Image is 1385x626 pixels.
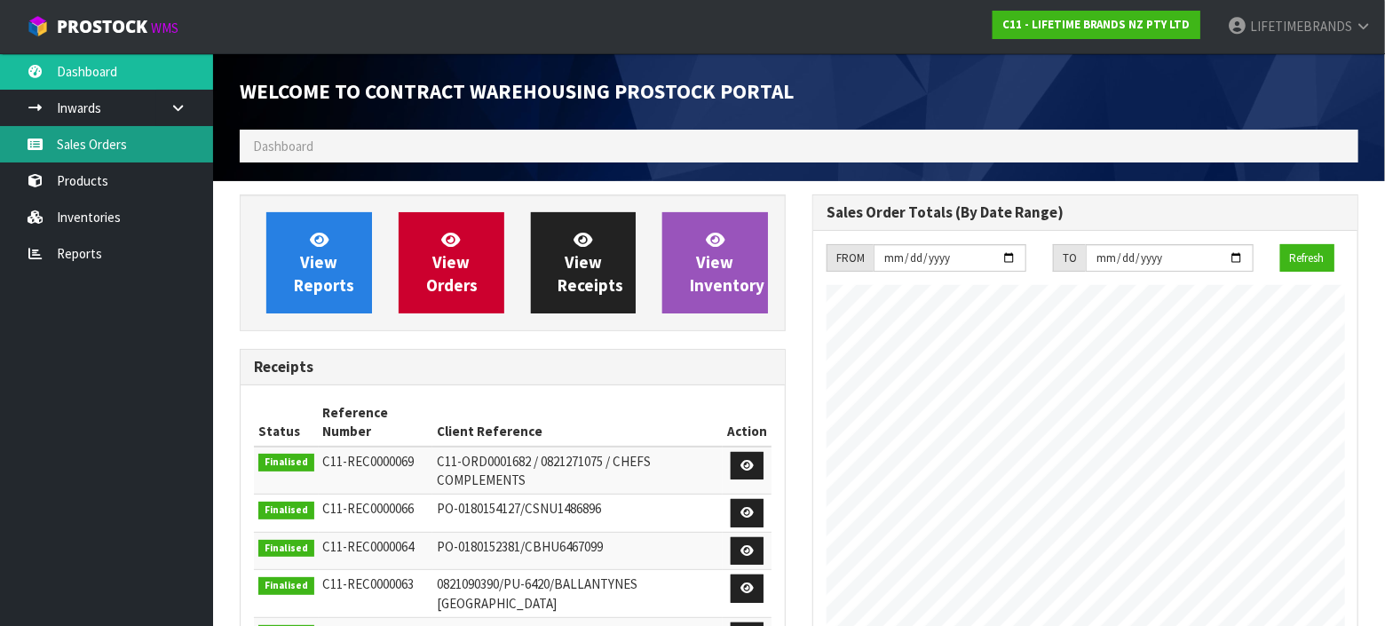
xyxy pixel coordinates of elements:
[558,229,624,296] span: View Receipts
[1280,244,1334,273] button: Refresh
[254,359,772,376] h3: Receipts
[1002,17,1191,32] strong: C11 - LIFETIME BRANDS NZ PTY LTD
[662,212,768,313] a: ViewInventory
[426,229,478,296] span: View Orders
[399,212,504,313] a: ViewOrders
[294,229,354,296] span: View Reports
[258,502,314,519] span: Finalised
[323,500,415,517] span: C11-REC0000066
[266,212,372,313] a: ViewReports
[254,399,319,447] th: Status
[258,577,314,595] span: Finalised
[323,538,415,555] span: C11-REC0000064
[319,399,433,447] th: Reference Number
[57,15,147,38] span: ProStock
[437,453,651,488] span: C11-ORD0001682 / 0821271075 / CHEFS COMPLEMENTS
[253,138,313,155] span: Dashboard
[827,204,1344,221] h3: Sales Order Totals (By Date Range)
[690,229,764,296] span: View Inventory
[151,20,178,36] small: WMS
[723,399,772,447] th: Action
[27,15,49,37] img: cube-alt.png
[323,575,415,592] span: C11-REC0000063
[258,540,314,558] span: Finalised
[432,399,723,447] th: Client Reference
[827,244,874,273] div: FROM
[1250,18,1352,35] span: LIFETIMEBRANDS
[437,538,603,555] span: PO-0180152381/CBHU6467099
[323,453,415,470] span: C11-REC0000069
[437,575,637,611] span: 0821090390/PU-6420/BALLANTYNES [GEOGRAPHIC_DATA]
[1053,244,1086,273] div: TO
[258,454,314,471] span: Finalised
[437,500,601,517] span: PO-0180154127/CSNU1486896
[531,212,637,313] a: ViewReceipts
[240,78,794,104] span: Welcome to Contract Warehousing ProStock Portal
